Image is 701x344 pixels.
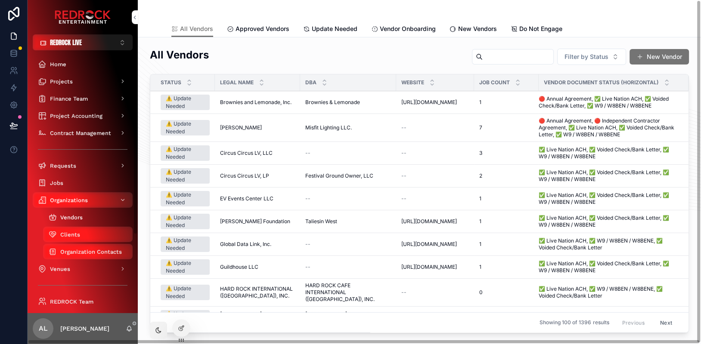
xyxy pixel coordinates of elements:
button: Select Button [557,49,626,65]
span: AL [39,323,48,334]
span: [URL][DOMAIN_NAME] [401,264,457,270]
span: -- [305,150,310,157]
div: ⚠️ Update Needed [166,168,205,184]
a: Vendor Onboarding [371,21,436,38]
span: ✅ Live Nation ACH, ✅ W9 / W8BEN / W8BENE, ✅ Voided Check/Bank Letter [539,237,678,251]
a: ⚠️ Update Needed [161,168,210,184]
span: Festival Ground Owner, LLC [305,172,373,179]
a: Brownies & Lemonade [305,99,391,106]
span: [PERSON_NAME] [220,124,262,131]
a: Clients [43,227,133,242]
a: 🔴 Annual Agreement, 🔴 Independent Contractor Agreement, ✅ Live Nation ACH, ✅ Voided Check/Bank Le... [539,117,678,138]
span: -- [401,172,406,179]
a: -- [401,172,469,179]
a: Circus Circus LV, LLC [220,150,295,157]
a: REDROCK Team [33,294,133,309]
a: Approved Vendors [227,21,289,38]
span: HARD ROCK INTERNATIONAL ([GEOGRAPHIC_DATA]), INC. [220,286,295,299]
a: Do Not Engage [511,21,562,38]
span: ✅ Live Nation ACH, ✅ Voided Check/Bank Letter, ✅ W9 / W8BEN / W8BENE [539,146,678,160]
span: 3 [479,150,482,157]
a: ⚠️ Update Needed [161,191,210,206]
span: ✅ Live Nation ACH, ✅ W9 / W8BEN / W8BENE, ✅ Voided Check/Bank Letter [539,286,678,299]
span: Update Needed [312,25,357,33]
span: -- [401,124,406,131]
span: Finance Team [50,95,88,102]
a: ⚠️ Update Needed [161,214,210,229]
a: All Vendors [171,21,213,37]
span: Job Count [479,79,510,86]
a: 1 [479,264,534,270]
img: App logo [55,10,111,24]
a: ✅ Live Nation ACH, ✅ Voided Check/Bank Letter, ✅ W9 / W8BEN / W8BENE [539,215,678,228]
a: Brownies and Lemonade, Inc. [220,99,295,106]
span: -- [305,195,310,202]
div: ⚠️ Update Needed [166,214,205,229]
a: [URL][DOMAIN_NAME] [401,264,469,270]
a: Venues [33,261,133,276]
span: [PERSON_NAME] Foundation [220,218,290,225]
span: -- [401,289,406,296]
span: Global Data Link, Inc. [220,241,271,248]
h2: All Vendors [150,48,209,62]
span: Brownies and Lemonade, Inc. [220,99,292,106]
a: ⚠️ Update Needed [161,285,210,300]
a: Update Needed [303,21,357,38]
a: Projects [33,74,133,89]
div: ⚠️ Update Needed [166,285,205,300]
a: 🔴 Annual Agreement, ✅ Live Nation ACH, ✅ Voided Check/Bank Letter, ✅ W9 / W8BEN / W8BENE [539,95,678,109]
span: ✅ Live Nation ACH, ✅ Voided Check/Bank Letter, ✅ W9 / W8BEN / W8BENE [539,192,678,206]
a: ⚠️ Update Needed [161,236,210,252]
span: Approved Vendors [236,25,289,33]
button: New Vendor [630,49,689,64]
span: [URL][DOMAIN_NAME] [401,241,457,248]
span: Showing 100 of 1396 results [540,319,609,326]
span: -- [401,195,406,202]
span: 0 [479,289,483,296]
div: ⚠️ Update Needed [166,191,205,206]
span: [URL][DOMAIN_NAME] [401,99,457,106]
div: ⚠️ Update Needed [166,95,205,110]
div: ⚠️ Update Needed [166,259,205,275]
span: [PERSON_NAME] Trailer, Brake & Wheel [220,311,295,325]
a: ⚠️ Update Needed [161,95,210,110]
a: Project Accounting [33,108,133,123]
a: -- [305,195,391,202]
a: EV Events Center LLC [220,195,295,202]
button: Next [654,316,678,329]
a: Festival Ground Owner, LLC [305,172,391,179]
span: HARD ROCK CAFE INTERNATIONAL ([GEOGRAPHIC_DATA]), INC. [305,282,391,303]
a: Circus Circus LV, LP [220,172,295,179]
span: [URL][DOMAIN_NAME] [401,218,457,225]
span: Project Accounting [50,112,102,120]
a: ✅ Live Nation ACH, ✅ Voided Check/Bank Letter, ✅ W9 / W8BEN / W8BENE [539,260,678,274]
a: Organizations [33,192,133,208]
a: [URL][DOMAIN_NAME] [401,99,469,106]
span: EV Events Center LLC [220,195,273,202]
a: -- [401,124,469,131]
a: -- [401,289,469,296]
a: Taliesin West [305,218,391,225]
div: ⚠️ Update Needed [166,236,205,252]
a: Vendors [43,209,133,225]
span: 1 [479,99,481,106]
span: Organization Contacts [60,248,122,255]
a: -- [401,150,469,157]
a: Global Data Link, Inc. [220,241,295,248]
span: Brownies & Lemonade [305,99,360,106]
button: Select Button [33,34,133,50]
span: Venues [50,265,70,273]
a: [PERSON_NAME] Foundation [220,218,295,225]
span: Vendor Onboarding [380,25,436,33]
span: New Vendors [458,25,497,33]
div: ⚠️ Update Needed [166,310,205,326]
a: Home [33,56,133,72]
a: ⚠️ Update Needed [161,145,210,161]
span: Projects [50,78,73,85]
span: ✅ Live Nation ACH, ✅ Voided Check/Bank Letter, ✅ W9 / W8BEN / W8BENE [539,169,678,183]
a: 7 [479,124,534,131]
a: Jobs [33,175,133,190]
span: REDROCK LIVE [50,38,82,47]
